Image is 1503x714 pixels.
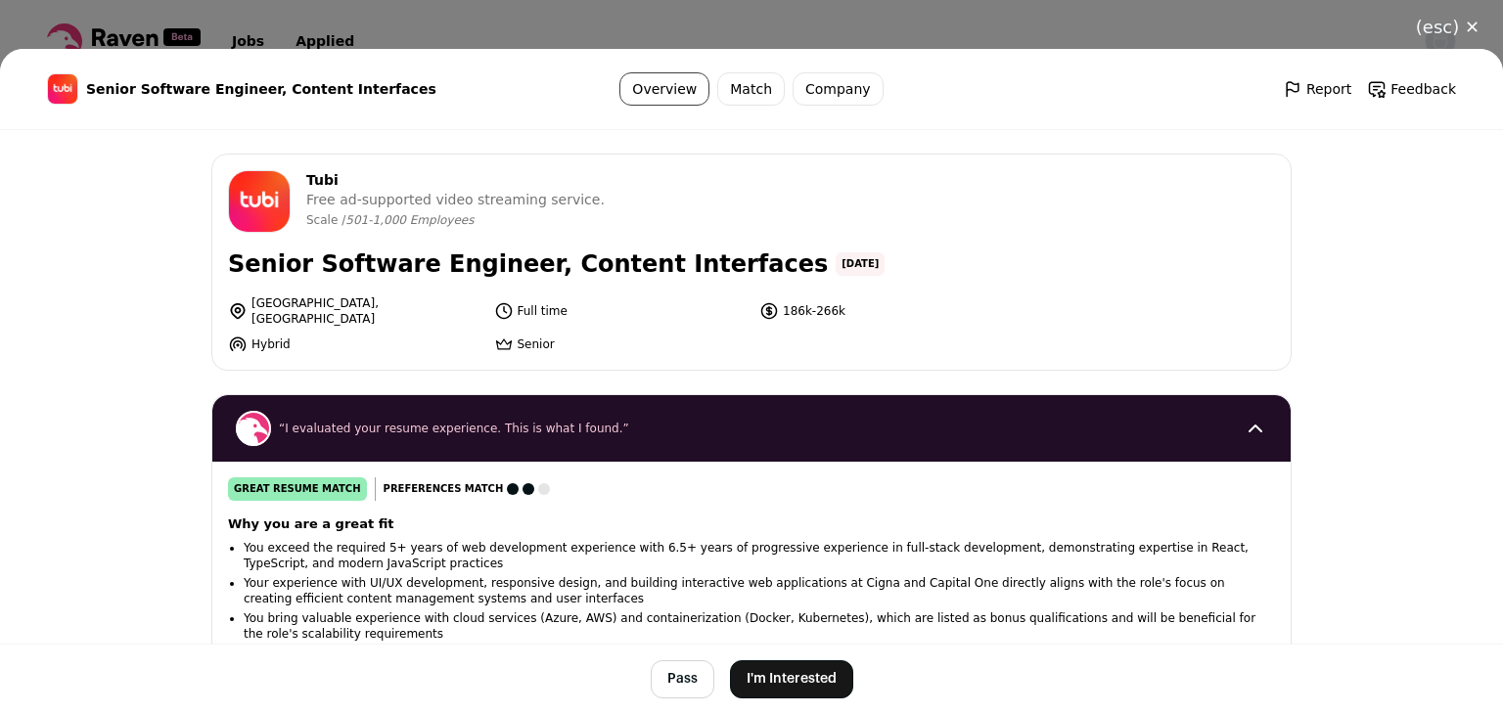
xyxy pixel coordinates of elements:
[228,295,482,327] li: [GEOGRAPHIC_DATA], [GEOGRAPHIC_DATA]
[228,335,482,354] li: Hybrid
[651,660,714,698] button: Pass
[342,213,474,228] li: /
[244,610,1259,642] li: You bring valuable experience with cloud services (Azure, AWS) and containerization (Docker, Kube...
[244,575,1259,606] li: Your experience with UI/UX development, responsive design, and building interactive web applicati...
[306,190,605,209] span: Free ad-supported video streaming service.
[1392,6,1503,49] button: Close modal
[717,72,785,106] a: Match
[279,421,1224,436] span: “I evaluated your resume experience. This is what I found.”
[86,79,436,99] span: Senior Software Engineer, Content Interfaces
[494,295,749,327] li: Full time
[228,477,367,501] div: great resume match
[306,170,605,190] span: Tubi
[345,213,474,227] span: 501-1,000 Employees
[228,516,1275,532] h2: Why you are a great fit
[228,248,828,280] h1: Senior Software Engineer, Content Interfaces
[793,72,884,106] a: Company
[48,74,77,104] img: c3e7fd625d9afda1d5731447a6fec0cc4588cc23a6df7039a45a5aefe436baf7.jpg
[306,213,342,228] li: Scale
[229,171,290,232] img: c3e7fd625d9afda1d5731447a6fec0cc4588cc23a6df7039a45a5aefe436baf7.jpg
[494,335,749,354] li: Senior
[384,479,504,499] span: Preferences match
[730,660,853,698] button: I'm Interested
[1367,79,1456,99] a: Feedback
[1283,79,1351,99] a: Report
[836,252,885,276] span: [DATE]
[244,540,1259,571] li: You exceed the required 5+ years of web development experience with 6.5+ years of progressive exp...
[759,295,1014,327] li: 186k-266k
[619,72,709,106] a: Overview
